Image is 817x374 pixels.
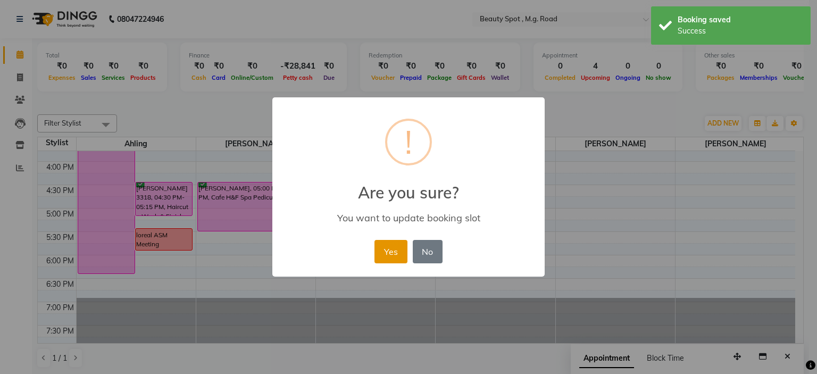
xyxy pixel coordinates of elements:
[678,14,803,26] div: Booking saved
[413,240,443,263] button: No
[374,240,407,263] button: Yes
[678,26,803,37] div: Success
[288,212,529,224] div: You want to update booking slot
[405,121,412,163] div: !
[272,170,545,202] h2: Are you sure?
